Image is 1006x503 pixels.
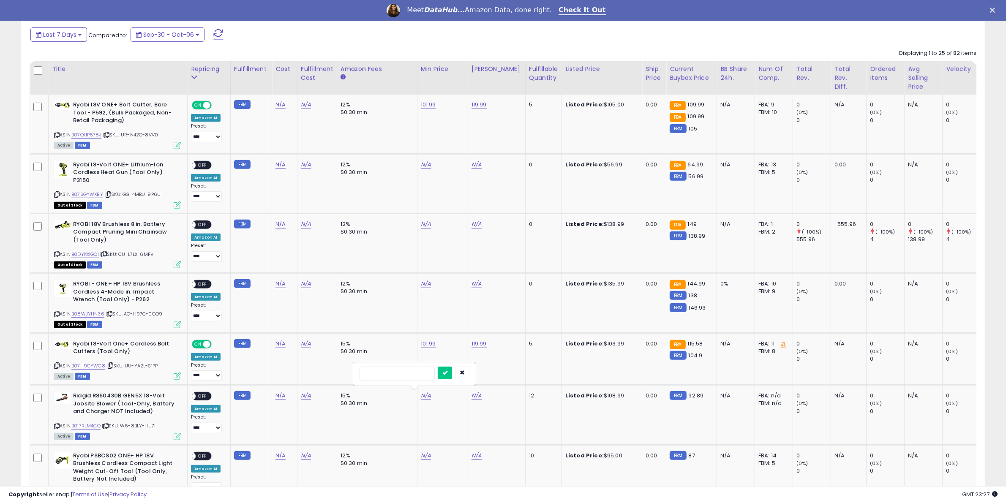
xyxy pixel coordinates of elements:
div: 555.96 [796,236,831,243]
small: (0%) [796,169,808,176]
div: ASIN: [54,280,181,327]
a: N/A [421,451,431,460]
a: N/A [472,392,482,400]
a: N/A [275,160,286,169]
div: 0 [796,117,831,124]
a: N/A [421,160,431,169]
span: 64.99 [688,160,703,169]
span: 115.58 [688,340,703,348]
div: $95.00 [565,452,635,459]
small: FBA [670,220,685,230]
div: 0 [529,220,555,228]
small: FBM [670,351,686,360]
b: Ryobi PSBCS02 ONE+ HP 18V Brushless Cordless Compact Light Weight Cut-Off Tool (Tool Only, Batter... [73,452,176,485]
img: 31-6aqafpdL._SL40_.jpg [54,280,71,297]
small: FBM [670,291,686,300]
div: 12% [341,220,411,228]
div: 0 [796,392,831,400]
small: (0%) [946,400,958,407]
a: B07QHP678J [71,131,101,139]
div: Amazon AI [191,353,221,361]
span: 56.99 [689,172,704,180]
div: 0 [870,296,904,303]
small: (-100%) [952,228,971,235]
div: 0 [908,220,942,228]
a: N/A [472,220,482,228]
a: N/A [301,280,311,288]
span: 138 [689,291,697,299]
a: B08WJYHN36 [71,310,104,318]
div: $0.30 min [341,169,411,176]
div: FBM: 8 [758,348,786,355]
div: $0.30 min [341,459,411,467]
div: 0 [870,101,904,109]
a: N/A [421,280,431,288]
span: | SKU: AO-H97C-0GO9 [106,310,162,317]
div: Ship Price [646,65,662,82]
div: Repricing [191,65,227,73]
small: (0%) [946,348,958,355]
div: 138.99 [908,236,942,243]
small: FBM [234,160,251,169]
span: OFF [196,452,209,459]
div: 12% [341,101,411,109]
div: 0 [796,176,831,184]
span: | SKU: UR-N42C-8VV0 [103,131,158,138]
div: 0 [946,117,980,124]
div: ASIN: [54,101,181,148]
span: | SKU: GG-4MBU-9P6U [104,191,161,198]
div: 4 [946,236,980,243]
div: FBA: 11 [758,340,786,348]
a: N/A [275,220,286,228]
small: FBM [234,391,251,400]
div: $105.00 [565,101,635,109]
div: 0 [946,452,980,459]
span: Sep-30 - Oct-06 [143,30,194,39]
div: 0 [796,220,831,228]
small: FBM [234,451,251,460]
small: (0%) [870,169,882,176]
b: Ryobi 18-Volt One+ Cordless Bolt Cutters (Tool Only) [73,340,176,358]
span: Compared to: [88,31,127,39]
small: FBM [234,279,251,288]
a: N/A [472,280,482,288]
div: $138.99 [565,220,635,228]
div: 0% [720,280,748,288]
small: FBM [670,124,686,133]
a: N/A [301,220,311,228]
img: 41fRLe1zcnL._SL40_.jpg [54,161,71,178]
div: $56.99 [565,161,635,169]
div: 0.00 [834,161,860,169]
b: Ryobi 18V ONE+ Bolt Cutter, Bare Tool - P592, (Bulk Packaged, Non-Retail Packaging) [73,101,176,127]
span: 109.99 [688,101,705,109]
a: N/A [301,340,311,348]
div: Close [990,8,998,13]
a: N/A [421,392,431,400]
small: FBA [670,340,685,349]
a: N/A [301,392,311,400]
div: Amazon AI [191,174,221,182]
div: Total Rev. Diff. [834,65,863,91]
span: FBM [75,373,90,380]
span: | SKU: CU-L7LX-6MFV [100,251,153,258]
div: 0 [946,176,980,184]
img: 31RBIuR4R+L._SL40_.jpg [54,101,71,110]
div: Preset: [191,414,224,433]
div: FBA: n/a [758,392,786,400]
div: N/A [834,340,860,348]
span: ON [193,340,203,348]
div: Amazon AI [191,114,221,122]
div: 0.00 [646,280,660,288]
span: OFF [196,161,209,169]
div: N/A [720,340,748,348]
div: FBM: 2 [758,228,786,236]
div: 0 [870,220,904,228]
b: Listed Price: [565,101,604,109]
div: $0.30 min [341,228,411,236]
div: $135.99 [565,280,635,288]
div: -555.96 [834,220,860,228]
div: 0 [946,101,980,109]
div: N/A [908,280,936,288]
div: $0.30 min [341,400,411,407]
div: Current Buybox Price [670,65,713,82]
